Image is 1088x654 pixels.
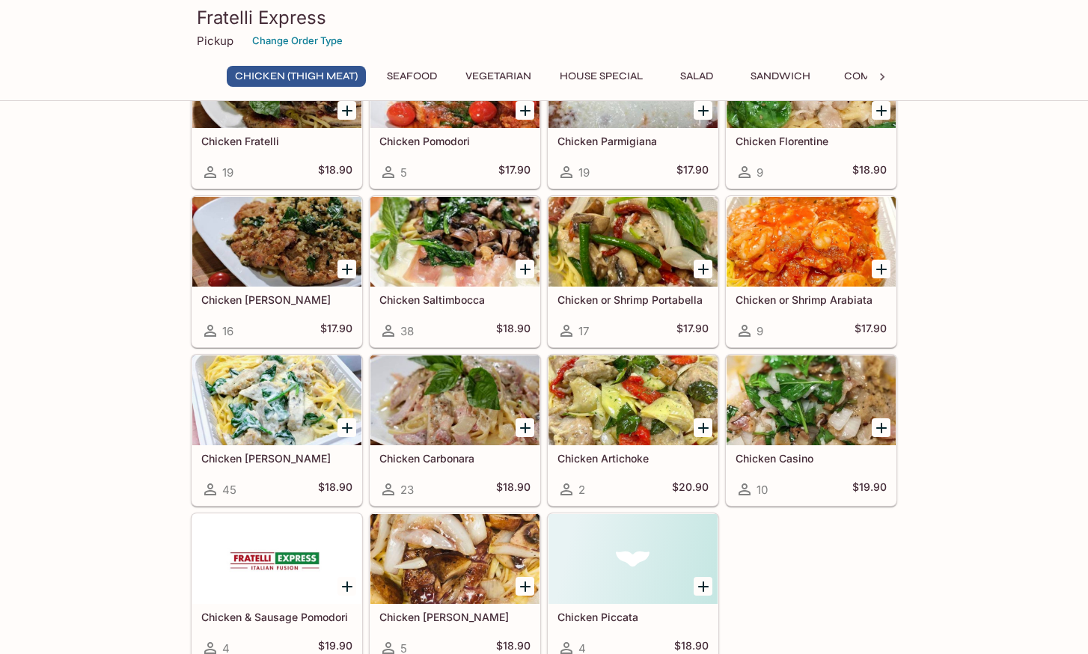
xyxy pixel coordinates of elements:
div: Chicken Florentine [727,38,896,128]
div: Chicken Fratelli [192,38,361,128]
button: Add Chicken Saltimbocca [516,260,534,278]
h5: $20.90 [672,480,709,498]
button: Combo [831,66,898,87]
div: Chicken Piccata [548,514,718,604]
div: Chicken Saltimbocca [370,197,540,287]
h5: Chicken Fratelli [201,135,352,147]
span: 10 [757,483,768,497]
div: Chicken Basilio [192,197,361,287]
button: Add Chicken or Shrimp Arabiata [872,260,890,278]
h5: Chicken Saltimbocca [379,293,531,306]
h3: Fratelli Express [197,6,891,29]
span: 2 [578,483,585,497]
div: Chicken & Sausage Pomodori [192,514,361,604]
span: 17 [578,324,589,338]
div: Chicken Artichoke [548,355,718,445]
h5: Chicken Casino [736,452,887,465]
a: Chicken Pomodori5$17.90 [370,37,540,189]
p: Pickup [197,34,233,48]
button: Add Chicken Fratelli [337,101,356,120]
button: Add Chicken & Sausage Pomodori [337,577,356,596]
h5: $19.90 [852,480,887,498]
a: Chicken Fratelli19$18.90 [192,37,362,189]
button: Sandwich [742,66,819,87]
button: House Special [551,66,651,87]
span: 5 [400,165,407,180]
a: Chicken Florentine9$18.90 [726,37,896,189]
button: Salad [663,66,730,87]
button: Add Chicken Artichoke [694,418,712,437]
button: Change Order Type [245,29,349,52]
div: Chicken or Shrimp Portabella [548,197,718,287]
h5: Chicken Florentine [736,135,887,147]
a: Chicken or Shrimp Arabiata9$17.90 [726,196,896,347]
h5: Chicken or Shrimp Portabella [557,293,709,306]
span: 9 [757,324,763,338]
a: Chicken [PERSON_NAME]45$18.90 [192,355,362,506]
h5: Chicken Piccata [557,611,709,623]
div: Chicken Carbonara [370,355,540,445]
button: Add Chicken Parmigiana [694,101,712,120]
span: 23 [400,483,414,497]
button: Vegetarian [457,66,540,87]
h5: Chicken or Shrimp Arabiata [736,293,887,306]
div: Chicken Bruno [370,514,540,604]
h5: Chicken [PERSON_NAME] [201,293,352,306]
button: Add Chicken Carbonara [516,418,534,437]
a: Chicken Casino10$19.90 [726,355,896,506]
button: Add Chicken Piccata [694,577,712,596]
h5: Chicken Carbonara [379,452,531,465]
button: Add Chicken or Shrimp Portabella [694,260,712,278]
div: Chicken Alfredo [192,355,361,445]
a: Chicken or Shrimp Portabella17$17.90 [548,196,718,347]
h5: Chicken Pomodori [379,135,531,147]
a: Chicken Parmigiana19$17.90 [548,37,718,189]
h5: Chicken [PERSON_NAME] [379,611,531,623]
button: Add Chicken Bruno [516,577,534,596]
h5: $18.90 [852,163,887,181]
h5: $18.90 [318,480,352,498]
span: 19 [222,165,233,180]
h5: $18.90 [496,480,531,498]
h5: $17.90 [855,322,887,340]
button: Add Chicken Florentine [872,101,890,120]
h5: $18.90 [318,163,352,181]
span: 16 [222,324,233,338]
button: Seafood [378,66,445,87]
span: 45 [222,483,236,497]
button: Chicken (Thigh Meat) [227,66,366,87]
h5: Chicken [PERSON_NAME] [201,452,352,465]
div: Chicken or Shrimp Arabiata [727,197,896,287]
a: Chicken [PERSON_NAME]16$17.90 [192,196,362,347]
div: Chicken Pomodori [370,38,540,128]
a: Chicken Artichoke2$20.90 [548,355,718,506]
div: Chicken Casino [727,355,896,445]
span: 19 [578,165,590,180]
button: Add Chicken Alfredo [337,418,356,437]
h5: Chicken & Sausage Pomodori [201,611,352,623]
h5: $18.90 [496,322,531,340]
div: Chicken Parmigiana [548,38,718,128]
span: 38 [400,324,414,338]
a: Chicken Saltimbocca38$18.90 [370,196,540,347]
button: Add Chicken Pomodori [516,101,534,120]
button: Add Chicken Casino [872,418,890,437]
h5: $17.90 [498,163,531,181]
a: Chicken Carbonara23$18.90 [370,355,540,506]
h5: $17.90 [676,322,709,340]
span: 9 [757,165,763,180]
h5: $17.90 [676,163,709,181]
h5: Chicken Artichoke [557,452,709,465]
h5: Chicken Parmigiana [557,135,709,147]
button: Add Chicken Basilio [337,260,356,278]
h5: $17.90 [320,322,352,340]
